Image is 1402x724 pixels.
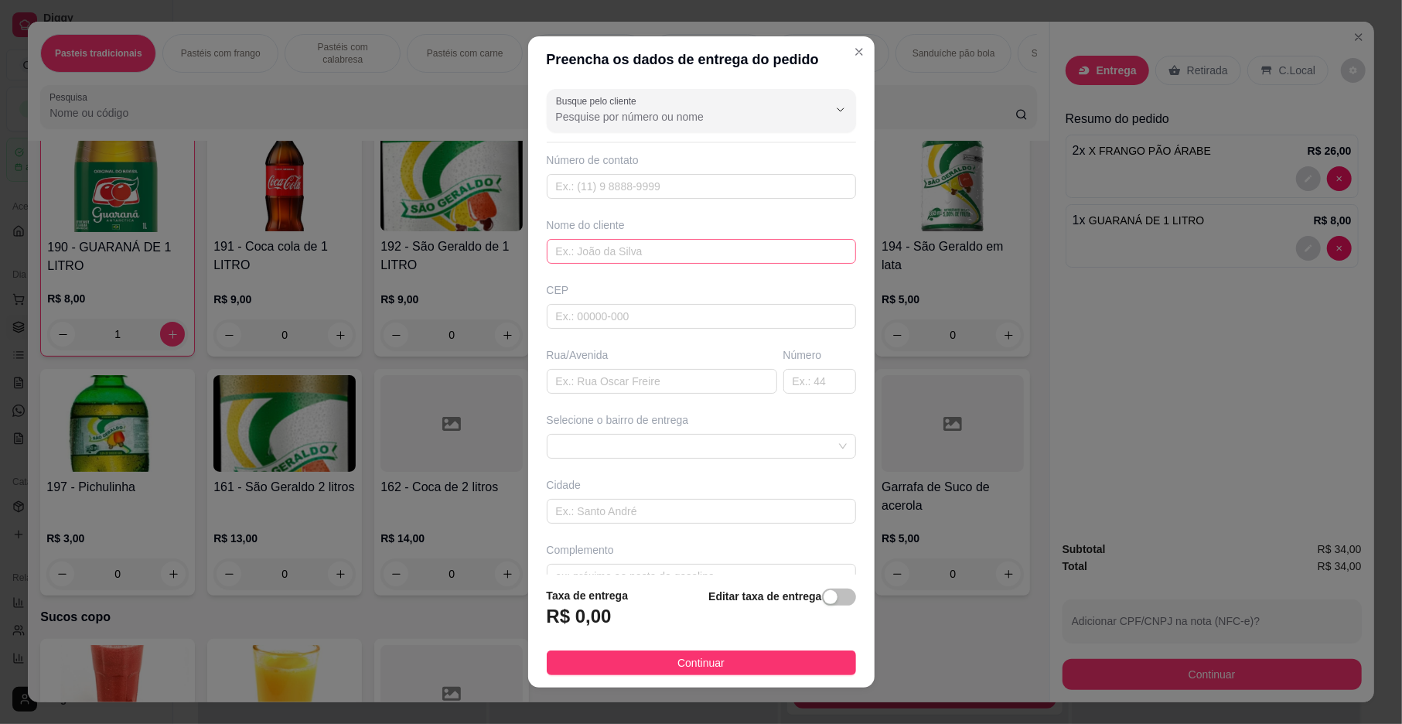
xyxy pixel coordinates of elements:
[547,152,856,168] div: Número de contato
[547,499,856,524] input: Ex.: Santo André
[556,109,803,125] input: Busque pelo cliente
[556,94,642,108] label: Busque pelo cliente
[783,369,856,394] input: Ex.: 44
[547,564,856,589] input: ex: próximo ao posto de gasolina
[547,282,856,298] div: CEP
[828,97,853,122] button: Show suggestions
[547,589,629,602] strong: Taxa de entrega
[783,347,856,363] div: Número
[547,369,777,394] input: Ex.: Rua Oscar Freire
[528,36,875,83] header: Preencha os dados de entrega do pedido
[547,304,856,329] input: Ex.: 00000-000
[547,174,856,199] input: Ex.: (11) 9 8888-9999
[547,239,856,264] input: Ex.: João da Silva
[547,347,777,363] div: Rua/Avenida
[847,39,872,64] button: Close
[677,654,725,671] span: Continuar
[547,217,856,233] div: Nome do cliente
[547,477,856,493] div: Cidade
[547,651,856,675] button: Continuar
[708,590,821,603] strong: Editar taxa de entrega
[547,412,856,428] div: Selecione o bairro de entrega
[547,604,612,629] h3: R$ 0,00
[547,542,856,558] div: Complemento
